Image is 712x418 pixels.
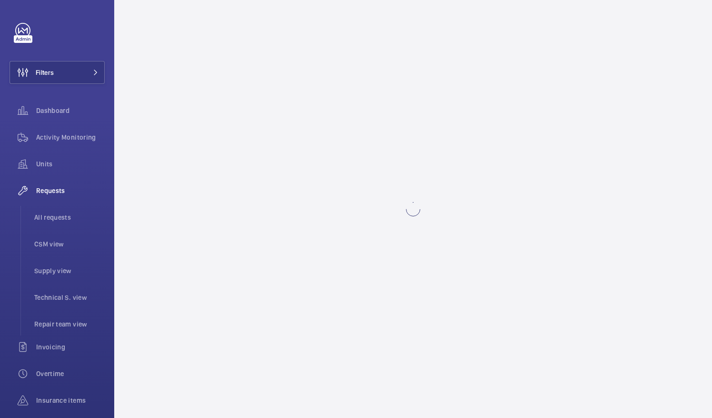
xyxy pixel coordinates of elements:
span: Dashboard [36,106,105,115]
span: Overtime [36,369,105,378]
span: Units [36,159,105,169]
span: Requests [36,186,105,195]
button: Filters [10,61,105,84]
span: All requests [34,213,105,222]
span: Filters [36,68,54,77]
span: Insurance items [36,396,105,405]
span: Repair team view [34,319,105,329]
span: CSM view [34,239,105,249]
span: Supply view [34,266,105,275]
span: Activity Monitoring [36,133,105,142]
span: Technical S. view [34,293,105,302]
span: Invoicing [36,342,105,352]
